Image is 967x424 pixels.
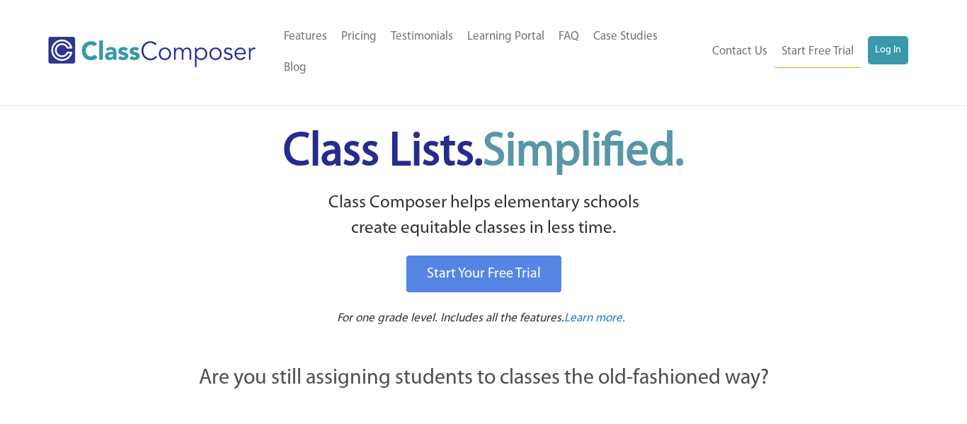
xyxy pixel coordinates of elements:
nav: Header Menu [277,21,702,84]
a: FAQ [551,21,586,52]
a: Features [277,21,334,52]
span: For one grade level. Includes all the features. [337,312,564,324]
span: Class Lists. [283,130,684,176]
a: Learn more. [564,310,625,328]
a: Learning Portal [460,21,551,52]
nav: Header Menu [701,36,908,68]
a: Testimonials [384,21,460,52]
a: Pricing [334,21,384,52]
a: Contact Us [705,36,774,67]
p: Class Composer helps elementary schools create equitable classes in less time. [120,190,847,242]
span: Start Your Free Trial [427,267,541,281]
a: Case Studies [586,21,665,52]
img: Class Composer [48,37,255,67]
a: Start Free Trial [774,36,861,68]
span: Simplified. [483,130,684,176]
a: Start Your Free Trial [406,256,561,292]
a: Log In [868,36,908,64]
p: Are you still assigning students to classes the old-fashioned way? [122,363,845,394]
span: Learn more. [564,312,625,324]
a: Blog [277,52,314,84]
